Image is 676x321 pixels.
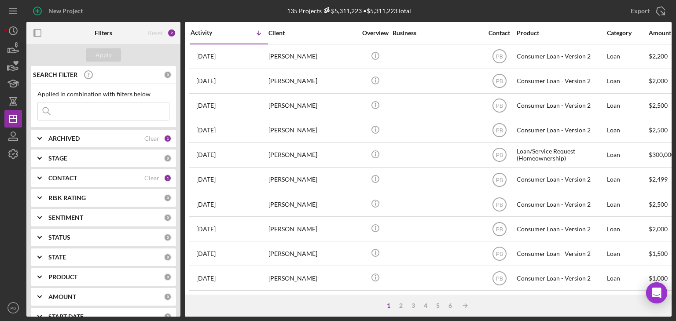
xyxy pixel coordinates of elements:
[96,48,112,62] div: Apply
[496,128,503,134] text: PB
[419,302,432,309] div: 4
[649,102,668,109] span: $2,500
[432,302,444,309] div: 5
[268,94,356,117] div: [PERSON_NAME]
[622,2,672,20] button: Export
[607,217,648,241] div: Loan
[164,154,172,162] div: 0
[646,282,667,303] div: Open Intercom Messenger
[164,135,172,142] div: 1
[268,168,356,191] div: [PERSON_NAME]
[144,135,159,142] div: Clear
[268,143,356,167] div: [PERSON_NAME]
[607,29,648,36] div: Category
[631,2,650,20] div: Export
[496,78,503,84] text: PB
[196,102,216,109] time: 2025-09-25 05:20
[607,69,648,93] div: Loan
[196,127,216,134] time: 2025-09-16 18:11
[496,201,503,208] text: PB
[268,217,356,241] div: [PERSON_NAME]
[407,302,419,309] div: 3
[649,250,668,257] span: $1,500
[144,175,159,182] div: Clear
[496,226,503,232] text: PB
[196,275,216,282] time: 2025-08-01 19:47
[607,193,648,216] div: Loan
[48,135,80,142] b: ARCHIVED
[483,29,516,36] div: Contact
[496,103,503,109] text: PB
[268,193,356,216] div: [PERSON_NAME]
[649,126,668,134] span: $2,500
[26,2,92,20] button: New Project
[607,242,648,265] div: Loan
[164,273,172,281] div: 0
[191,29,229,36] div: Activity
[496,275,503,281] text: PB
[607,119,648,142] div: Loan
[496,152,503,158] text: PB
[382,302,395,309] div: 1
[48,175,77,182] b: CONTACT
[196,250,216,257] time: 2025-08-07 03:45
[517,143,605,167] div: Loan/Service Request (Homeownership)
[48,313,84,320] b: START DATE
[48,234,70,241] b: STATUS
[268,69,356,93] div: [PERSON_NAME]
[268,29,356,36] div: Client
[196,226,216,233] time: 2025-08-08 02:23
[517,217,605,241] div: Consumer Loan - Version 2
[607,266,648,290] div: Loan
[196,151,216,158] time: 2025-08-18 11:39
[196,176,216,183] time: 2025-08-16 03:41
[395,302,407,309] div: 2
[164,313,172,321] div: 0
[649,52,668,60] span: $2,200
[517,119,605,142] div: Consumer Loan - Version 2
[496,251,503,257] text: PB
[268,45,356,68] div: [PERSON_NAME]
[517,242,605,265] div: Consumer Loan - Version 2
[517,168,605,191] div: Consumer Loan - Version 2
[164,71,172,79] div: 0
[607,143,648,167] div: Loan
[11,306,16,310] text: PB
[33,71,77,78] b: SEARCH FILTER
[196,201,216,208] time: 2025-08-15 12:23
[164,293,172,301] div: 0
[444,302,456,309] div: 6
[48,214,83,221] b: SENTIMENT
[607,168,648,191] div: Loan
[268,291,356,314] div: [PERSON_NAME]
[48,274,77,281] b: PRODUCT
[393,291,481,314] div: Surviving The Storms Ministries (SHE)
[517,69,605,93] div: Consumer Loan - Version 2
[359,29,392,36] div: Overview
[517,266,605,290] div: Consumer Loan - Version 2
[167,29,176,37] div: 2
[4,299,22,317] button: PB
[607,291,648,314] div: Loan
[607,45,648,68] div: Loan
[322,7,362,15] div: $5,311,223
[649,225,668,233] span: $2,000
[517,45,605,68] div: Consumer Loan - Version 2
[268,242,356,265] div: [PERSON_NAME]
[148,29,163,36] div: Reset
[393,29,481,36] div: Business
[164,214,172,222] div: 0
[48,2,83,20] div: New Project
[287,7,411,15] div: 135 Projects • $5,311,223 Total
[164,253,172,261] div: 0
[649,77,668,84] span: $2,000
[268,119,356,142] div: [PERSON_NAME]
[607,94,648,117] div: Loan
[196,77,216,84] time: 2025-10-01 20:13
[496,177,503,183] text: PB
[268,266,356,290] div: [PERSON_NAME]
[517,291,605,314] div: Consumer Loan - Version 2
[48,293,76,300] b: AMOUNT
[86,48,121,62] button: Apply
[48,194,86,201] b: RISK RATING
